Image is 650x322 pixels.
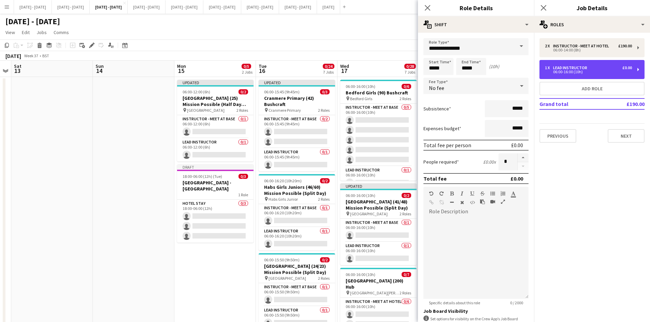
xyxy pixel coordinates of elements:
[490,191,495,196] button: Unordered List
[553,65,590,70] div: Lead Instructor
[3,28,18,37] a: View
[323,64,334,69] span: 0/24
[14,0,52,14] button: [DATE] - [DATE]
[95,67,104,75] span: 14
[618,44,632,48] div: £190.00
[402,193,411,198] span: 0/2
[340,183,417,189] div: Updated
[340,166,417,189] app-card-role: Lead Instructor0/106:00-16:00 (10h)
[176,67,186,75] span: 15
[320,89,330,94] span: 0/3
[423,106,451,112] label: Subsistence
[449,191,454,196] button: Bold
[177,138,254,162] app-card-role: Lead Instructor0/106:00-12:00 (6h)
[400,290,411,295] span: 2 Roles
[608,129,645,143] button: Next
[501,199,505,204] button: Fullscreen
[511,142,523,149] div: £0.00
[480,191,485,196] button: Strikethrough
[340,278,417,290] h3: [GEOGRAPHIC_DATA] (200) Hub
[423,308,529,314] h3: Job Board Visibility
[51,28,72,37] a: Comms
[320,178,330,183] span: 0/2
[236,108,248,113] span: 2 Roles
[259,63,266,69] span: Tue
[350,96,372,101] span: Bedford Girls
[423,175,447,182] div: Total fee
[5,16,60,27] h1: [DATE] - [DATE]
[259,263,335,275] h3: [GEOGRAPHIC_DATA] (24/23) Mission Possible (Split Day)
[259,95,335,107] h3: Cranmere Primary (42) Bushcraft
[553,44,612,48] div: Instructor - Meet at Hotel
[269,276,306,281] span: [GEOGRAPHIC_DATA]
[241,0,279,14] button: [DATE] - [DATE]
[37,29,47,35] span: Jobs
[346,193,375,198] span: 06:00-16:00 (10h)
[622,65,632,70] div: £0.00
[340,63,349,69] span: Wed
[340,219,417,242] app-card-role: Instructor - Meet at Base0/106:00-16:00 (10h)
[42,53,49,58] div: BST
[259,227,335,250] app-card-role: Lead Instructor0/106:00-16:20 (10h20m)
[34,28,49,37] a: Jobs
[460,191,464,196] button: Italic
[177,200,254,243] app-card-role: Hotel Stay0/318:00-06:00 (12h)
[545,48,632,52] div: 06:00-14:00 (8h)
[187,108,225,113] span: [GEOGRAPHIC_DATA]
[264,257,300,262] span: 06:00-15:50 (9h50m)
[545,70,632,74] div: 06:00-16:00 (10h)
[346,272,375,277] span: 06:00-16:00 (10h)
[400,211,411,216] span: 2 Roles
[501,191,505,196] button: Ordered List
[264,178,302,183] span: 06:00-16:20 (10h20m)
[510,175,523,182] div: £0.00
[23,53,40,58] span: Week 37
[259,80,335,171] app-job-card: Updated06:00-15:45 (9h45m)0/3Cranmere Primary (42) Bushcraft Cranmere Primary2 RolesInstructor - ...
[423,159,459,165] label: People required
[239,89,248,94] span: 0/2
[52,0,90,14] button: [DATE] - [DATE]
[177,164,254,243] app-job-card: Draft18:00-06:00 (12h) (Tue)0/3[GEOGRAPHIC_DATA] - [GEOGRAPHIC_DATA]1 RoleHotel Stay0/318:00-06:0...
[340,183,417,265] app-job-card: Updated06:00-16:00 (10h)0/2[GEOGRAPHIC_DATA] (41/48) Mission Possible (Split Day) [GEOGRAPHIC_DAT...
[340,104,417,166] app-card-role: Instructor - Meet at Base0/506:00-16:00 (10h)
[505,300,529,305] span: 0 / 2000
[177,63,186,69] span: Mon
[177,95,254,107] h3: [GEOGRAPHIC_DATA] (25) Mission Possible (Half Day AM)
[340,242,417,265] app-card-role: Lead Instructor0/106:00-16:00 (10h)
[480,199,485,204] button: Paste as plain text
[545,65,553,70] div: 1 x
[128,0,165,14] button: [DATE] - [DATE]
[5,52,21,59] div: [DATE]
[423,300,486,305] span: Specific details about this role
[470,191,475,196] button: Underline
[400,96,411,101] span: 2 Roles
[418,3,534,12] h3: Role Details
[177,180,254,192] h3: [GEOGRAPHIC_DATA] - [GEOGRAPHIC_DATA]
[19,28,32,37] a: Edit
[539,98,604,109] td: Grand total
[350,211,388,216] span: [GEOGRAPHIC_DATA]
[177,115,254,138] app-card-role: Instructor - Meet at Base0/106:00-12:00 (6h)
[423,316,529,322] div: Set options for visibility on the Crew App’s Job Board
[259,283,335,306] app-card-role: Instructor - Meet at Base0/106:00-15:50 (9h50m)
[96,63,104,69] span: Sun
[483,159,496,165] div: £0.00 x
[54,29,69,35] span: Comms
[418,16,534,33] div: Shift
[318,108,330,113] span: 2 Roles
[318,197,330,202] span: 2 Roles
[429,191,434,196] button: Undo
[429,85,444,91] span: No fee
[318,276,330,281] span: 2 Roles
[242,70,252,75] div: 2 Jobs
[269,197,298,202] span: Habs Girls Junior
[423,125,461,132] label: Expenses budget
[340,80,417,181] app-job-card: 06:00-16:00 (10h)0/6Bedford Girls (90) Bushcraft Bedford Girls2 RolesInstructor - Meet at Base0/5...
[259,184,335,196] h3: Habs Girls Juniors (46/60) Mission Possible (Split Day)
[183,89,210,94] span: 06:00-12:00 (6h)
[323,70,334,75] div: 7 Jobs
[511,191,516,196] button: Text Color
